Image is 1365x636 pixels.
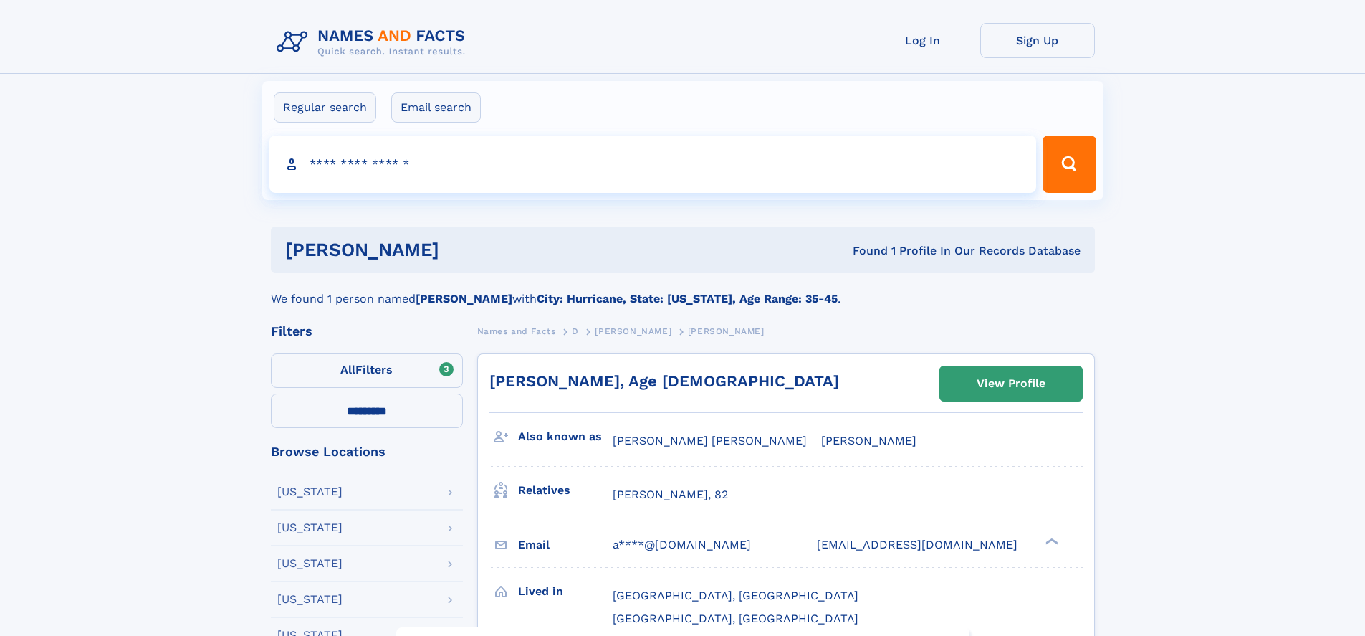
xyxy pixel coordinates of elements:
[613,434,807,447] span: [PERSON_NAME] [PERSON_NAME]
[489,372,839,390] a: [PERSON_NAME], Age [DEMOGRAPHIC_DATA]
[817,538,1017,551] span: [EMAIL_ADDRESS][DOMAIN_NAME]
[595,326,671,336] span: [PERSON_NAME]
[1043,136,1096,193] button: Search Button
[391,92,481,123] label: Email search
[271,23,477,62] img: Logo Names and Facts
[940,366,1082,401] a: View Profile
[277,558,343,569] div: [US_STATE]
[646,243,1081,259] div: Found 1 Profile In Our Records Database
[821,434,916,447] span: [PERSON_NAME]
[572,322,579,340] a: D
[518,579,613,604] h3: Lived in
[271,353,463,388] label: Filters
[595,322,671,340] a: [PERSON_NAME]
[1042,536,1059,546] div: ❯
[277,594,343,605] div: [US_STATE]
[271,273,1095,308] div: We found 1 person named with .
[613,612,858,625] span: [GEOGRAPHIC_DATA], [GEOGRAPHIC_DATA]
[277,486,343,498] div: [US_STATE]
[518,478,613,503] h3: Relatives
[416,292,512,305] b: [PERSON_NAME]
[866,23,980,58] a: Log In
[537,292,838,305] b: City: Hurricane, State: [US_STATE], Age Range: 35-45
[977,367,1045,400] div: View Profile
[477,322,556,340] a: Names and Facts
[269,136,1037,193] input: search input
[340,363,355,376] span: All
[688,326,765,336] span: [PERSON_NAME]
[285,241,646,259] h1: [PERSON_NAME]
[980,23,1095,58] a: Sign Up
[613,487,728,503] a: [PERSON_NAME], 82
[613,589,858,602] span: [GEOGRAPHIC_DATA], [GEOGRAPHIC_DATA]
[271,445,463,458] div: Browse Locations
[271,325,463,338] div: Filters
[518,424,613,449] h3: Also known as
[572,326,579,336] span: D
[277,522,343,533] div: [US_STATE]
[518,533,613,557] h3: Email
[274,92,376,123] label: Regular search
